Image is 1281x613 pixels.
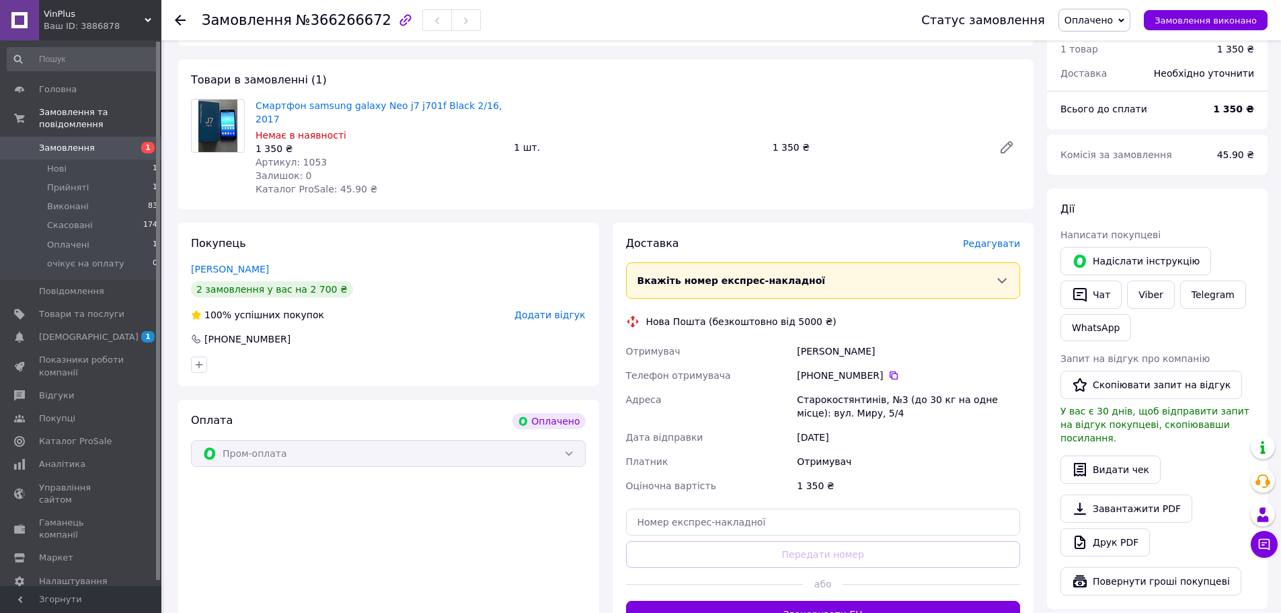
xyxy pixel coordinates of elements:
span: Оплачені [47,239,89,251]
span: Редагувати [963,238,1020,249]
span: Каталог ProSale [39,435,112,447]
div: Статус замовлення [921,13,1045,27]
span: Залишок: 0 [256,170,312,181]
span: Маркет [39,552,73,564]
span: Немає в наявності [256,130,346,141]
span: 1 товар [1060,44,1098,55]
b: 1 350 ₴ [1213,104,1254,114]
span: 1 [153,182,157,194]
div: [PERSON_NAME] [794,339,1023,363]
span: Замовлення [39,142,95,154]
span: 83 [148,201,157,213]
div: Необхідно уточнити [1146,59,1262,88]
span: Виконані [47,201,89,213]
span: Замовлення та повідомлення [39,106,161,131]
span: Телефон отримувача [626,370,731,381]
span: Отримувач [626,346,681,357]
span: 1 [153,239,157,251]
a: Завантажити PDF [1060,495,1192,523]
span: Аналітика [39,458,85,470]
button: Чат з покупцем [1251,531,1278,558]
div: 1 350 ₴ [256,142,503,155]
button: Чат [1060,281,1122,309]
div: Ваш ID: 3886878 [44,20,161,32]
button: Видати чек [1060,456,1161,484]
button: Повернути гроші покупцеві [1060,567,1241,596]
span: Покупець [191,237,246,250]
div: 1 350 ₴ [767,138,988,157]
span: Всього до сплати [1060,104,1147,114]
span: Доставка [1060,68,1107,79]
span: 174 [143,219,157,231]
span: Гаманець компанії [39,517,124,541]
span: №366266672 [296,12,391,28]
a: Viber [1127,281,1174,309]
span: Дата відправки [626,432,703,443]
span: Адреса [626,394,662,405]
span: Доставка [626,237,679,250]
span: Запит на відгук про компанію [1060,353,1210,364]
div: [PHONE_NUMBER] [797,369,1020,382]
span: Дії [1060,203,1075,215]
span: Нові [47,163,67,175]
span: Товари та послуги [39,308,124,320]
div: Нова Пошта (безкоштовно від 5000 ₴) [643,315,840,328]
span: У вас є 30 днів, щоб відправити запит на відгук покупцеві, скопіювавши посилання. [1060,406,1249,443]
span: Управління сайтом [39,482,124,506]
span: 0 [153,258,157,270]
span: Оціночна вартість [626,480,716,491]
span: Платник [626,456,668,467]
span: Артикул: 1053 [256,157,327,168]
button: Надіслати інструкцію [1060,247,1211,275]
span: Прийняті [47,182,89,194]
span: Написати покупцеві [1060,229,1161,240]
div: Повернутися назад [175,13,186,27]
span: Покупці [39,412,75,425]
div: Старокостянтинів, №3 (до 30 кг на одне місце): вул. Миру, 5/4 [794,388,1023,425]
span: Повідомлення [39,285,104,297]
div: [DATE] [794,425,1023,449]
a: Друк PDF [1060,528,1150,556]
span: Показники роботи компанії [39,354,124,378]
span: Скасовані [47,219,93,231]
span: 1 [141,331,155,342]
a: [PERSON_NAME] [191,264,269,275]
div: 1 350 ₴ [1217,42,1254,56]
span: 100% [204,310,231,320]
span: Головна [39,83,77,96]
div: 2 замовлення у вас на 2 700 ₴ [191,281,353,297]
span: 1 [153,163,157,175]
a: Редагувати [993,134,1020,161]
img: Смартфон samsung galaxy Neo j7 j701f Black 2/16, 2017 [198,100,238,152]
span: 1 [141,142,155,153]
div: 1 350 ₴ [794,474,1023,498]
a: Смартфон samsung galaxy Neo j7 j701f Black 2/16, 2017 [256,100,502,124]
span: Замовлення [202,12,292,28]
span: Додати відгук [514,310,585,320]
span: Товари в замовленні (1) [191,73,327,86]
span: 45.90 ₴ [1217,149,1254,160]
span: Відгуки [39,390,74,402]
span: Замовлення виконано [1155,15,1257,26]
span: VinPlus [44,8,145,20]
div: успішних покупок [191,308,324,322]
span: Вкажіть номер експрес-накладної [637,275,826,286]
span: [DEMOGRAPHIC_DATA] [39,331,139,343]
span: Оплачено [1064,15,1113,26]
a: WhatsApp [1060,314,1131,341]
span: Каталог ProSale: 45.90 ₴ [256,184,377,194]
div: Оплачено [512,413,585,429]
span: Комісія за замовлення [1060,149,1172,160]
span: Оплата [191,414,233,427]
div: [PHONE_NUMBER] [203,332,292,346]
div: 1 шт. [508,138,767,157]
span: або [803,577,843,591]
div: Отримувач [794,449,1023,474]
span: Налаштування [39,575,108,587]
span: очікує на оплату [47,258,124,270]
button: Скопіювати запит на відгук [1060,371,1242,399]
input: Номер експрес-накладної [626,509,1021,536]
button: Замовлення виконано [1144,10,1268,30]
input: Пошук [7,47,159,71]
a: Telegram [1180,281,1246,309]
